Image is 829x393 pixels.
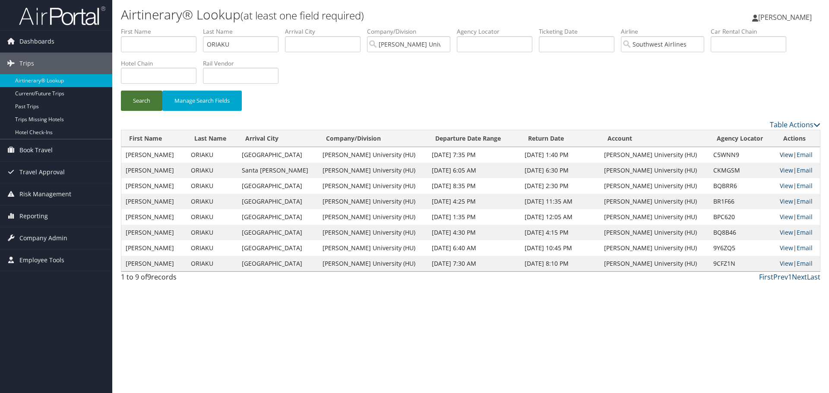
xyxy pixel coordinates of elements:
[121,240,187,256] td: [PERSON_NAME]
[780,151,793,159] a: View
[600,194,709,209] td: [PERSON_NAME] University (HU)
[427,130,520,147] th: Departure Date Range: activate to sort column ascending
[121,163,187,178] td: [PERSON_NAME]
[285,27,367,36] label: Arrival City
[770,120,820,129] a: Table Actions
[775,163,820,178] td: |
[367,27,457,36] label: Company/Division
[600,178,709,194] td: [PERSON_NAME] University (HU)
[758,13,812,22] span: [PERSON_NAME]
[709,194,775,209] td: BR1F66
[775,194,820,209] td: |
[121,256,187,271] td: [PERSON_NAME]
[203,59,285,68] label: Rail Vendor
[121,209,187,225] td: [PERSON_NAME]
[427,209,520,225] td: [DATE] 1:35 PM
[797,259,813,267] a: Email
[237,163,318,178] td: Santa [PERSON_NAME]
[780,244,793,252] a: View
[427,225,520,240] td: [DATE] 4:30 PM
[773,272,788,282] a: Prev
[19,139,53,161] span: Book Travel
[240,8,364,22] small: (at least one field required)
[121,91,162,111] button: Search
[162,91,242,111] button: Manage Search Fields
[520,130,600,147] th: Return Date: activate to sort column ascending
[237,240,318,256] td: [GEOGRAPHIC_DATA]
[797,166,813,174] a: Email
[427,256,520,271] td: [DATE] 7:30 AM
[709,209,775,225] td: BPC620
[775,147,820,163] td: |
[600,256,709,271] td: [PERSON_NAME] University (HU)
[600,225,709,240] td: [PERSON_NAME] University (HU)
[121,59,203,68] label: Hotel Chain
[19,227,67,249] span: Company Admin
[780,213,793,221] a: View
[318,256,427,271] td: [PERSON_NAME] University (HU)
[520,240,600,256] td: [DATE] 10:45 PM
[187,163,237,178] td: ORIAKU
[187,209,237,225] td: ORIAKU
[600,163,709,178] td: [PERSON_NAME] University (HU)
[318,147,427,163] td: [PERSON_NAME] University (HU)
[187,240,237,256] td: ORIAKU
[711,27,793,36] label: Car Rental Chain
[318,194,427,209] td: [PERSON_NAME] University (HU)
[520,178,600,194] td: [DATE] 2:30 PM
[775,240,820,256] td: |
[780,182,793,190] a: View
[427,194,520,209] td: [DATE] 4:25 PM
[187,130,237,147] th: Last Name: activate to sort column ascending
[709,130,775,147] th: Agency Locator: activate to sort column ascending
[600,209,709,225] td: [PERSON_NAME] University (HU)
[427,163,520,178] td: [DATE] 6:05 AM
[797,228,813,236] a: Email
[539,27,621,36] label: Ticketing Date
[797,197,813,205] a: Email
[788,272,792,282] a: 1
[187,147,237,163] td: ORIAKU
[121,147,187,163] td: [PERSON_NAME]
[121,272,286,286] div: 1 to 9 of records
[621,27,711,36] label: Airline
[19,6,105,26] img: airportal-logo.png
[775,178,820,194] td: |
[19,249,64,271] span: Employee Tools
[457,27,539,36] label: Agency Locator
[203,27,285,36] label: Last Name
[318,163,427,178] td: [PERSON_NAME] University (HU)
[709,256,775,271] td: 9CFZ1N
[121,6,587,24] h1: Airtinerary® Lookup
[427,240,520,256] td: [DATE] 6:40 AM
[807,272,820,282] a: Last
[121,178,187,194] td: [PERSON_NAME]
[709,147,775,163] td: C5WNN9
[318,225,427,240] td: [PERSON_NAME] University (HU)
[187,225,237,240] td: ORIAKU
[775,256,820,271] td: |
[709,178,775,194] td: BQBRR6
[780,197,793,205] a: View
[709,240,775,256] td: 9Y6ZQ5
[775,130,820,147] th: Actions
[237,130,318,147] th: Arrival City: activate to sort column ascending
[600,130,709,147] th: Account: activate to sort column ascending
[780,166,793,174] a: View
[520,256,600,271] td: [DATE] 8:10 PM
[427,178,520,194] td: [DATE] 8:35 PM
[237,194,318,209] td: [GEOGRAPHIC_DATA]
[600,147,709,163] td: [PERSON_NAME] University (HU)
[237,256,318,271] td: [GEOGRAPHIC_DATA]
[19,161,65,183] span: Travel Approval
[780,259,793,267] a: View
[520,194,600,209] td: [DATE] 11:35 AM
[775,225,820,240] td: |
[520,163,600,178] td: [DATE] 6:30 PM
[147,272,151,282] span: 9
[19,205,48,227] span: Reporting
[792,272,807,282] a: Next
[19,31,54,52] span: Dashboards
[121,27,203,36] label: First Name
[19,53,34,74] span: Trips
